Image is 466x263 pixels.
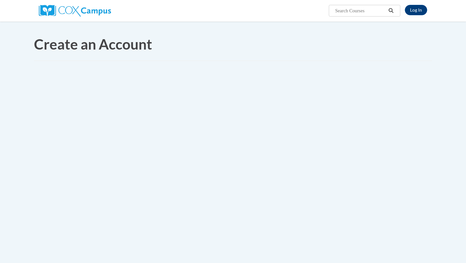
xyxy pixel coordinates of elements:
input: Search Courses [335,7,386,15]
span: Create an Account [34,36,152,52]
i:  [388,8,394,13]
button: Search [386,7,396,15]
a: Log In [405,5,427,15]
img: Cox Campus [39,5,111,17]
a: Cox Campus [39,7,111,13]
